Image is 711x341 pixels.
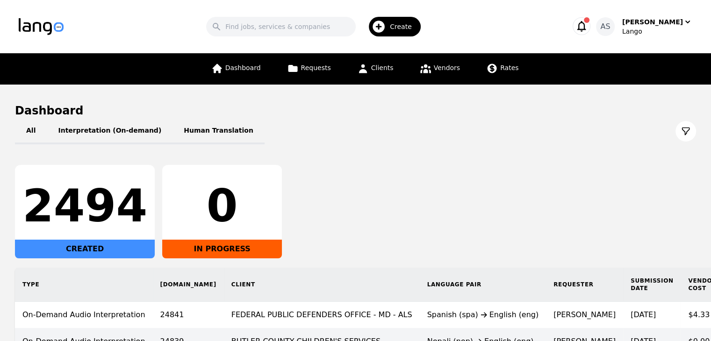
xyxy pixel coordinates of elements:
[15,103,696,118] h1: Dashboard
[481,53,524,85] a: Rates
[301,64,331,71] span: Requests
[414,53,466,85] a: Vendors
[596,17,692,36] button: AS[PERSON_NAME]Lango
[622,27,692,36] div: Lango
[356,13,426,40] button: Create
[675,121,696,142] button: Filter
[623,268,681,302] th: Submission Date
[420,268,546,302] th: Language Pair
[631,310,656,319] time: [DATE]
[22,184,147,228] div: 2494
[352,53,399,85] a: Clients
[162,240,282,258] div: IN PROGRESS
[15,118,47,144] button: All
[15,302,153,328] td: On-Demand Audio Interpretation
[500,64,518,71] span: Rates
[172,118,265,144] button: Human Translation
[600,21,610,32] span: AS
[371,64,394,71] span: Clients
[622,17,683,27] div: [PERSON_NAME]
[206,53,266,85] a: Dashboard
[434,64,460,71] span: Vendors
[206,17,356,36] input: Find jobs, services & companies
[153,302,224,328] td: 24841
[170,184,274,228] div: 0
[546,268,623,302] th: Requester
[281,53,337,85] a: Requests
[15,268,153,302] th: Type
[427,309,539,320] div: Spanish (spa) English (eng)
[47,118,172,144] button: Interpretation (On-demand)
[546,302,623,328] td: [PERSON_NAME]
[224,268,420,302] th: Client
[225,64,261,71] span: Dashboard
[390,22,418,31] span: Create
[153,268,224,302] th: [DOMAIN_NAME]
[15,240,155,258] div: CREATED
[224,302,420,328] td: FEDERAL PUBLIC DEFENDERS OFFICE - MD - ALS
[19,18,64,35] img: Logo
